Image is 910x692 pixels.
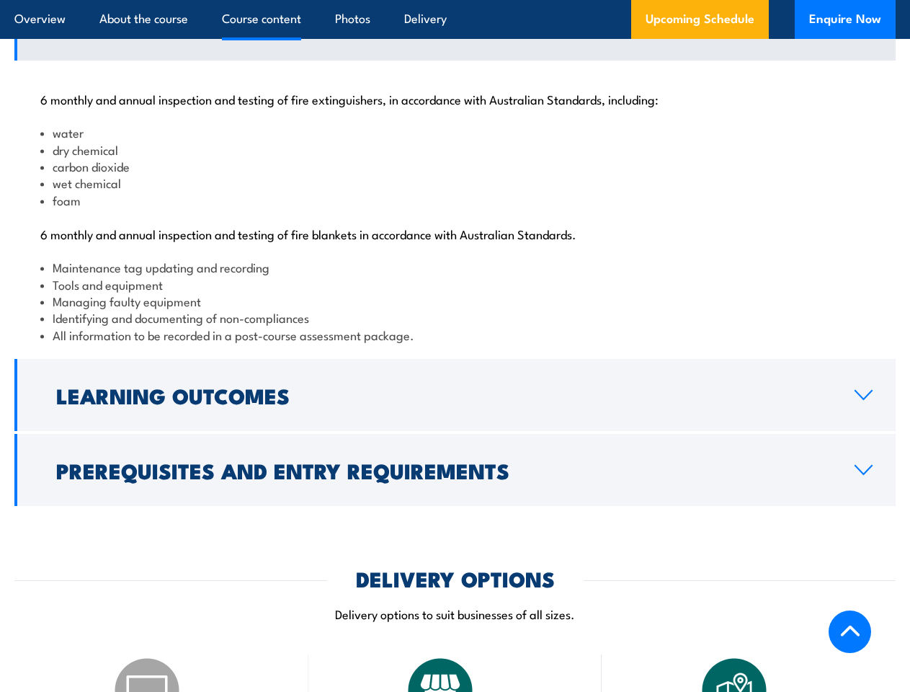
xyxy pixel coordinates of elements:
[40,192,870,208] li: foam
[40,158,870,174] li: carbon dioxide
[40,259,870,275] li: Maintenance tag updating and recording
[14,434,896,506] a: Prerequisites and Entry Requirements
[40,124,870,141] li: water
[40,226,870,241] p: 6 monthly and annual inspection and testing of fire blankets in accordance with Australian Standa...
[56,386,831,404] h2: Learning Outcomes
[40,174,870,191] li: wet chemical
[14,359,896,431] a: Learning Outcomes
[14,605,896,622] p: Delivery options to suit businesses of all sizes.
[40,293,870,309] li: Managing faulty equipment
[40,309,870,326] li: Identifying and documenting of non-compliances
[40,141,870,158] li: dry chemical
[56,461,831,479] h2: Prerequisites and Entry Requirements
[40,327,870,343] li: All information to be recorded in a post-course assessment package.
[40,92,870,106] p: 6 monthly and annual inspection and testing of fire extinguishers, in accordance with Australian ...
[40,276,870,293] li: Tools and equipment
[356,569,555,587] h2: DELIVERY OPTIONS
